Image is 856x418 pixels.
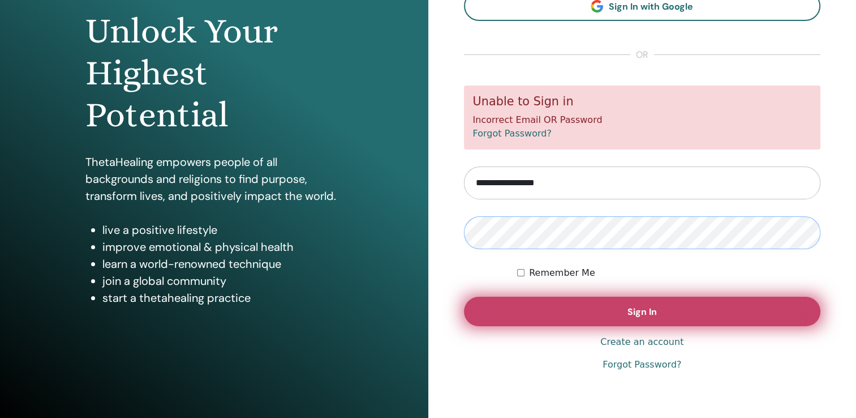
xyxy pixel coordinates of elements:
[464,297,821,326] button: Sign In
[603,358,681,372] a: Forgot Password?
[102,289,342,306] li: start a thetahealing practice
[517,266,820,280] div: Keep me authenticated indefinitely or until I manually logout
[473,95,812,109] h5: Unable to Sign in
[630,48,654,62] span: or
[85,153,342,204] p: ThetaHealing empowers people of all backgrounds and religions to find purpose, transform lives, a...
[85,10,342,137] h1: Unlock Your Highest Potential
[464,86,821,150] div: Incorrect Email OR Password
[102,221,342,238] li: live a positive lifestyle
[627,306,657,318] span: Sign In
[600,335,683,349] a: Create an account
[609,1,693,12] span: Sign In with Google
[473,128,552,139] a: Forgot Password?
[529,266,595,280] label: Remember Me
[102,272,342,289] li: join a global community
[102,255,342,272] li: learn a world-renowned technique
[102,238,342,255] li: improve emotional & physical health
